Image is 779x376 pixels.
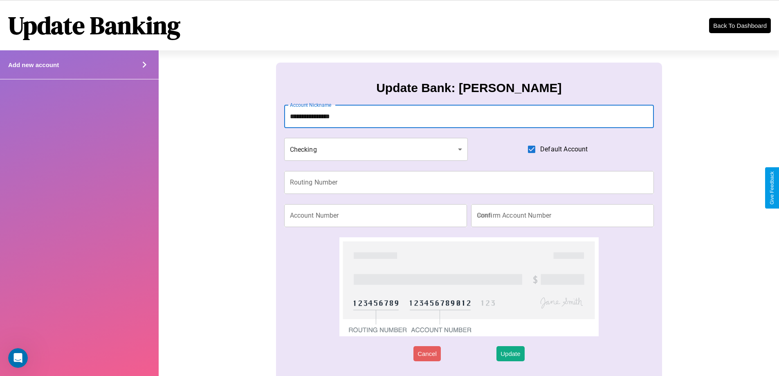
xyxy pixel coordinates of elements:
img: check [339,237,598,336]
span: Default Account [540,144,588,154]
button: Update [496,346,524,361]
button: Cancel [413,346,441,361]
div: Checking [284,138,468,161]
iframe: Intercom live chat [8,348,28,368]
label: Account Nickname [290,101,332,108]
h3: Update Bank: [PERSON_NAME] [376,81,561,95]
div: Give Feedback [769,171,775,205]
button: Back To Dashboard [709,18,771,33]
h4: Add new account [8,61,59,68]
h1: Update Banking [8,9,180,42]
